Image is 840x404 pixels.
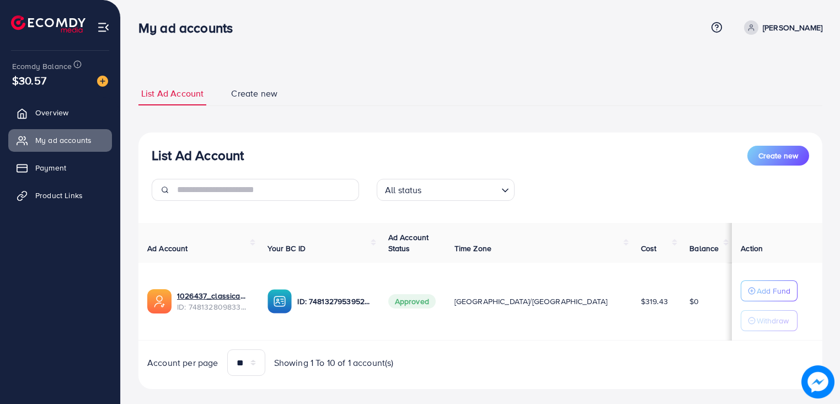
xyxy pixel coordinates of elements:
[454,243,491,254] span: Time Zone
[267,289,292,313] img: ic-ba-acc.ded83a64.svg
[177,301,250,312] span: ID: 7481328098332966928
[274,357,394,369] span: Showing 1 To 10 of 1 account(s)
[35,162,66,173] span: Payment
[388,232,429,254] span: Ad Account Status
[641,296,668,307] span: $319.43
[377,179,515,201] div: Search for option
[8,129,112,151] a: My ad accounts
[763,21,822,34] p: [PERSON_NAME]
[8,184,112,206] a: Product Links
[757,314,789,327] p: Withdraw
[35,190,83,201] span: Product Links
[641,243,657,254] span: Cost
[152,147,244,163] h3: List Ad Account
[747,146,809,166] button: Create new
[383,182,424,198] span: All status
[741,310,798,331] button: Withdraw
[147,243,188,254] span: Ad Account
[12,72,46,88] span: $30.57
[11,15,85,33] img: logo
[454,296,608,307] span: [GEOGRAPHIC_DATA]/[GEOGRAPHIC_DATA]
[147,289,172,313] img: ic-ads-acc.e4c84228.svg
[97,21,110,34] img: menu
[35,135,92,146] span: My ad accounts
[35,107,68,118] span: Overview
[147,357,218,369] span: Account per page
[388,294,436,309] span: Approved
[741,243,763,254] span: Action
[267,243,306,254] span: Your BC ID
[689,296,699,307] span: $0
[757,284,790,297] p: Add Fund
[141,87,204,100] span: List Ad Account
[177,290,250,301] a: 1026437_classicawearshop_1741882448534
[177,290,250,313] div: <span class='underline'>1026437_classicawearshop_1741882448534</span></br>7481328098332966928
[138,20,242,36] h3: My ad accounts
[425,180,497,198] input: Search for option
[741,280,798,301] button: Add Fund
[231,87,277,100] span: Create new
[297,295,370,308] p: ID: 7481327953952456720
[689,243,719,254] span: Balance
[97,76,108,87] img: image
[8,102,112,124] a: Overview
[758,150,798,161] span: Create new
[740,20,822,35] a: [PERSON_NAME]
[801,365,834,398] img: image
[12,61,72,72] span: Ecomdy Balance
[8,157,112,179] a: Payment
